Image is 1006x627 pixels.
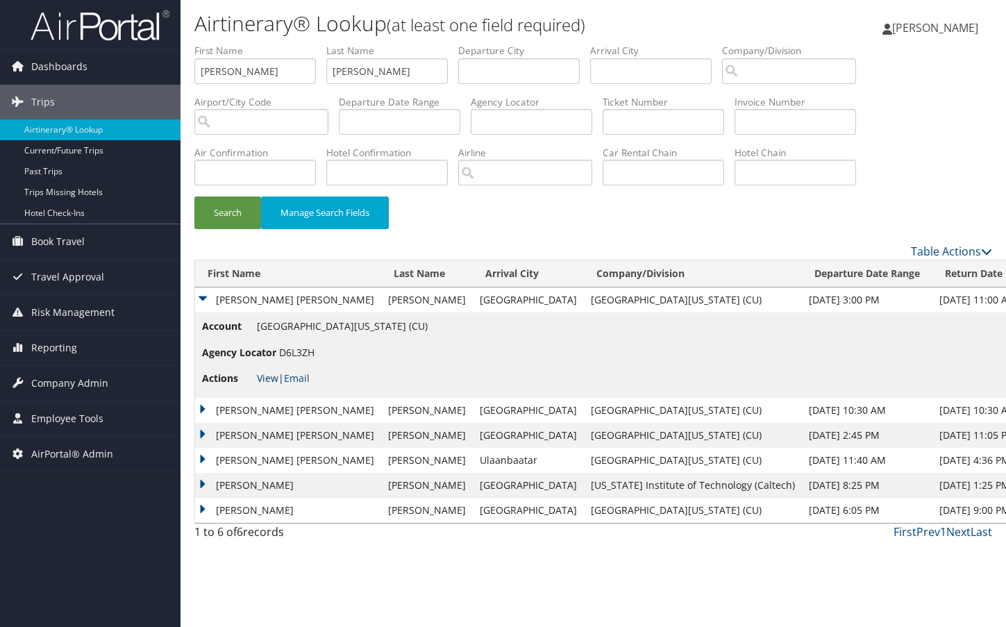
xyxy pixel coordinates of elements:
div: 1 to 6 of records [194,524,378,547]
label: Airport/City Code [194,95,339,109]
span: Agency Locator [202,345,276,360]
td: [GEOGRAPHIC_DATA] [473,423,584,448]
td: [DATE] 8:25 PM [802,473,932,498]
span: 6 [237,524,243,540]
td: [DATE] 10:30 AM [802,398,932,423]
label: Agency Locator [471,95,603,109]
label: Invoice Number [735,95,866,109]
a: Prev [916,524,940,540]
a: Table Actions [911,244,992,259]
span: [PERSON_NAME] [892,20,978,35]
a: Email [284,371,310,385]
label: Hotel Confirmation [326,146,458,160]
small: (at least one field required) [387,13,585,36]
span: Dashboards [31,49,87,84]
td: [GEOGRAPHIC_DATA] [473,287,584,312]
td: [GEOGRAPHIC_DATA][US_STATE] (CU) [584,287,802,312]
td: [GEOGRAPHIC_DATA] [473,498,584,523]
td: [GEOGRAPHIC_DATA][US_STATE] (CU) [584,498,802,523]
span: | [257,371,310,385]
th: Company/Division [584,260,802,287]
span: Risk Management [31,295,115,330]
td: [GEOGRAPHIC_DATA][US_STATE] (CU) [584,423,802,448]
td: [DATE] 2:45 PM [802,423,932,448]
label: Departure City [458,44,590,58]
th: Arrival City: activate to sort column ascending [473,260,584,287]
label: Airline [458,146,603,160]
label: Hotel Chain [735,146,866,160]
a: View [257,371,278,385]
td: [US_STATE] Institute of Technology (Caltech) [584,473,802,498]
a: [PERSON_NAME] [882,7,992,49]
a: Last [971,524,992,540]
a: Next [946,524,971,540]
label: Air Confirmation [194,146,326,160]
span: [GEOGRAPHIC_DATA][US_STATE] (CU) [257,319,428,333]
button: Search [194,197,261,229]
td: [DATE] 6:05 PM [802,498,932,523]
span: Travel Approval [31,260,104,294]
th: Departure Date Range: activate to sort column ascending [802,260,932,287]
a: 1 [940,524,946,540]
td: [PERSON_NAME] [381,398,473,423]
td: [PERSON_NAME] [195,498,381,523]
a: First [894,524,916,540]
td: [GEOGRAPHIC_DATA] [473,398,584,423]
span: Trips [31,85,55,119]
h1: Airtinerary® Lookup [194,9,726,38]
label: Departure Date Range [339,95,471,109]
label: Company/Division [722,44,866,58]
label: Arrival City [590,44,722,58]
td: [PERSON_NAME] [195,473,381,498]
span: Actions [202,371,254,386]
td: [PERSON_NAME] [381,448,473,473]
span: AirPortal® Admin [31,437,113,471]
span: Book Travel [31,224,85,259]
span: Company Admin [31,366,108,401]
span: Employee Tools [31,401,103,436]
td: [PERSON_NAME] [381,287,473,312]
td: [PERSON_NAME] [PERSON_NAME] [195,398,381,423]
td: [GEOGRAPHIC_DATA] [473,473,584,498]
td: [PERSON_NAME] [PERSON_NAME] [195,287,381,312]
td: Ulaanbaatar [473,448,584,473]
label: Ticket Number [603,95,735,109]
label: First Name [194,44,326,58]
th: Last Name: activate to sort column ascending [381,260,473,287]
td: [GEOGRAPHIC_DATA][US_STATE] (CU) [584,398,802,423]
td: [GEOGRAPHIC_DATA][US_STATE] (CU) [584,448,802,473]
span: D6L3ZH [279,346,315,359]
label: Car Rental Chain [603,146,735,160]
td: [PERSON_NAME] [381,473,473,498]
span: Reporting [31,331,77,365]
span: Account [202,319,254,334]
img: airportal-logo.png [31,9,169,42]
button: Manage Search Fields [261,197,389,229]
label: Last Name [326,44,458,58]
td: [DATE] 11:40 AM [802,448,932,473]
td: [PERSON_NAME] [381,498,473,523]
td: [PERSON_NAME] [PERSON_NAME] [195,423,381,448]
td: [PERSON_NAME] [381,423,473,448]
th: First Name: activate to sort column ascending [195,260,381,287]
td: [DATE] 3:00 PM [802,287,932,312]
td: [PERSON_NAME] [PERSON_NAME] [195,448,381,473]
